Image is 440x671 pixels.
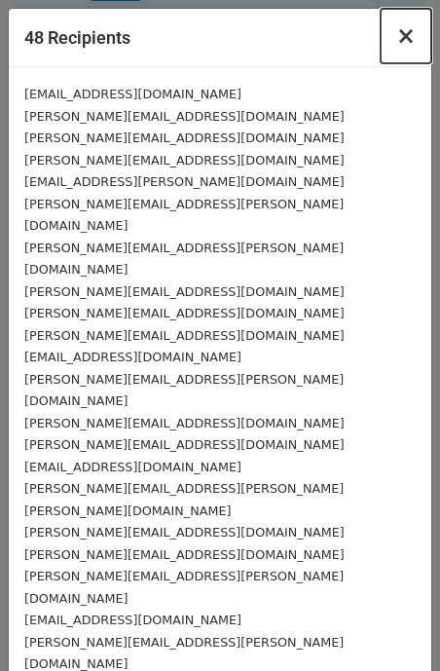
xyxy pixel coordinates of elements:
button: Close [381,9,431,63]
span: × [396,22,416,50]
small: [PERSON_NAME][EMAIL_ADDRESS][DOMAIN_NAME] [24,153,345,168]
h5: 48 Recipients [24,24,130,51]
small: [PERSON_NAME][EMAIL_ADDRESS][DOMAIN_NAME] [24,547,345,562]
small: [EMAIL_ADDRESS][DOMAIN_NAME] [24,613,241,627]
small: [EMAIL_ADDRESS][DOMAIN_NAME] [24,87,241,101]
small: [PERSON_NAME][EMAIL_ADDRESS][PERSON_NAME][PERSON_NAME][DOMAIN_NAME] [24,481,344,518]
small: [PERSON_NAME][EMAIL_ADDRESS][PERSON_NAME][DOMAIN_NAME] [24,372,344,409]
small: [PERSON_NAME][EMAIL_ADDRESS][DOMAIN_NAME] [24,525,345,540]
small: [PERSON_NAME][EMAIL_ADDRESS][DOMAIN_NAME] [24,416,345,430]
small: [PERSON_NAME][EMAIL_ADDRESS][PERSON_NAME][DOMAIN_NAME] [24,197,344,234]
small: [PERSON_NAME][EMAIL_ADDRESS][DOMAIN_NAME] [24,109,345,124]
small: [PERSON_NAME][EMAIL_ADDRESS][DOMAIN_NAME] [24,306,345,320]
small: [EMAIL_ADDRESS][PERSON_NAME][DOMAIN_NAME] [24,174,345,189]
small: [PERSON_NAME][EMAIL_ADDRESS][DOMAIN_NAME] [24,328,345,343]
small: [PERSON_NAME][EMAIL_ADDRESS][DOMAIN_NAME] [24,284,345,299]
small: [EMAIL_ADDRESS][DOMAIN_NAME] [24,460,241,474]
small: [PERSON_NAME][EMAIL_ADDRESS][PERSON_NAME][DOMAIN_NAME] [24,569,344,606]
small: [PERSON_NAME][EMAIL_ADDRESS][DOMAIN_NAME] [24,437,345,452]
small: [EMAIL_ADDRESS][DOMAIN_NAME] [24,350,241,364]
iframe: Chat Widget [343,578,440,671]
small: [PERSON_NAME][EMAIL_ADDRESS][DOMAIN_NAME] [24,130,345,145]
small: [PERSON_NAME][EMAIL_ADDRESS][PERSON_NAME][DOMAIN_NAME] [24,241,344,278]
